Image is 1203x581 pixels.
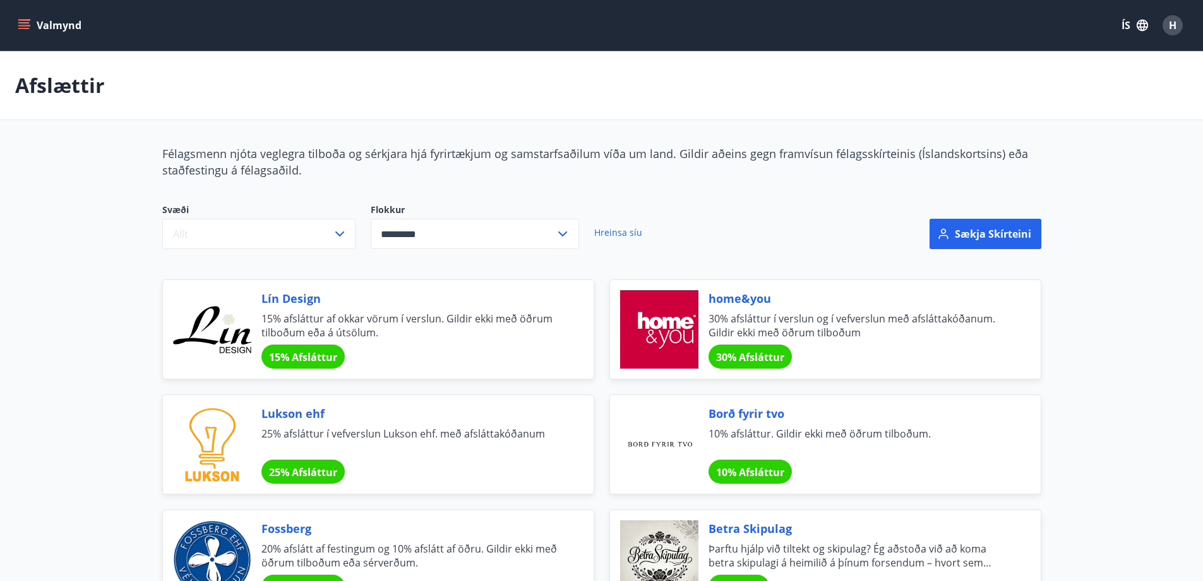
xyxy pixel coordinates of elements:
span: 10% Afsláttur [716,465,784,479]
span: Fossberg [261,520,563,537]
span: Allt [173,227,188,241]
span: Lín Design [261,290,563,307]
button: Sækja skírteini [930,219,1041,249]
button: Allt [162,219,356,249]
span: H [1169,18,1176,32]
span: Betra Skipulag [709,520,1010,537]
span: 25% afsláttur í vefverslun Lukson ehf. með afsláttakóðanum [261,427,563,455]
span: 10% afsláttur. Gildir ekki með öðrum tilboðum. [709,427,1010,455]
p: Afslættir [15,71,105,99]
span: home&you [709,290,1010,307]
span: Þarftu hjálp við tiltekt og skipulag? Ég aðstoða við að koma betra skipulagi á heimilið á þínum f... [709,542,1010,570]
span: 25% Afsláttur [269,465,337,479]
span: 30% Afsláttur [716,350,784,364]
span: Félagsmenn njóta veglegra tilboða og sérkjara hjá fyrirtækjum og samstarfsaðilum víða um land. Gi... [162,146,1028,178]
label: Flokkur [371,204,579,216]
button: menu [15,14,87,37]
span: 20% afslátt af festingum og 10% afslátt af öðru. Gildir ekki með öðrum tilboðum eða sérverðum. [261,542,563,570]
a: Hreinsa síu [594,219,642,247]
button: H [1158,10,1188,40]
span: 15% afsláttur af okkar vörum í verslun. Gildir ekki með öðrum tilboðum eða á útsölum. [261,312,563,339]
span: 30% afsláttur í verslun og í vefverslun með afsláttakóðanum. Gildir ekki með öðrum tilboðum [709,312,1010,339]
span: 15% Afsláttur [269,350,337,364]
button: ÍS [1115,14,1155,37]
span: Borð fyrir tvo [709,405,1010,422]
span: Svæði [162,204,356,219]
span: Lukson ehf [261,405,563,422]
